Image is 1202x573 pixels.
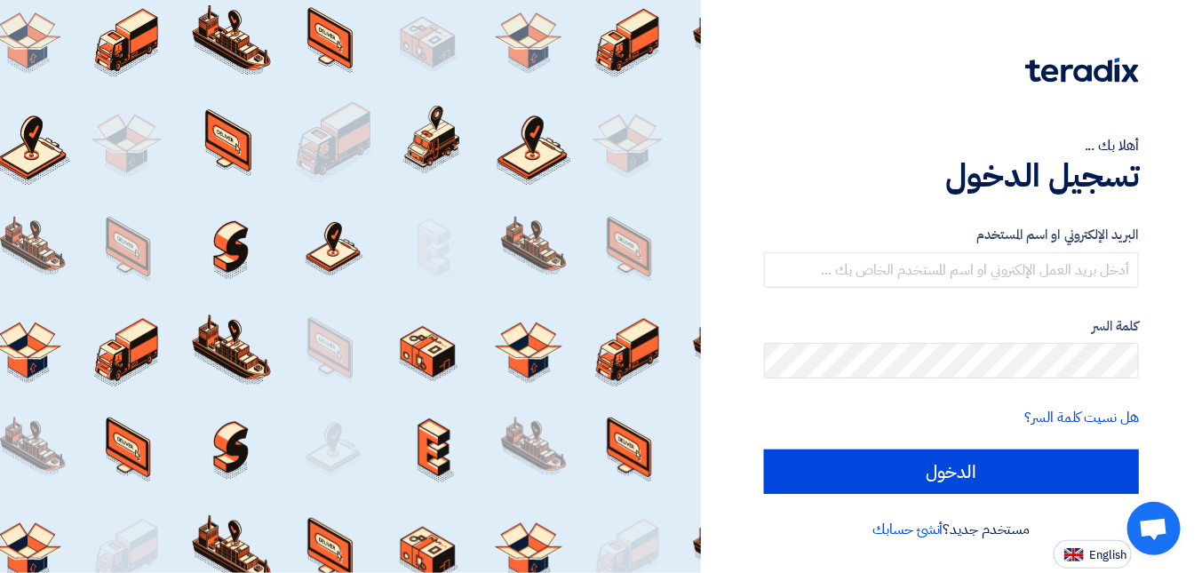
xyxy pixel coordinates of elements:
[1089,549,1126,561] span: English
[873,519,943,540] a: أنشئ حسابك
[764,156,1139,195] h1: تسجيل الدخول
[1127,502,1181,555] a: دردشة مفتوحة
[764,135,1139,156] div: أهلا بك ...
[1025,407,1139,428] a: هل نسيت كلمة السر؟
[764,450,1139,494] input: الدخول
[764,316,1139,337] label: كلمة السر
[764,519,1139,540] div: مستخدم جديد؟
[1054,540,1132,569] button: English
[764,252,1139,288] input: أدخل بريد العمل الإلكتروني او اسم المستخدم الخاص بك ...
[764,225,1139,245] label: البريد الإلكتروني او اسم المستخدم
[1064,548,1084,561] img: en-US.png
[1025,58,1139,83] img: Teradix logo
